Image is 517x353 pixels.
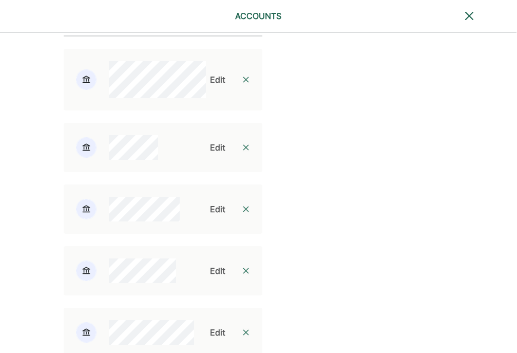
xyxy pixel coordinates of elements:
[210,326,225,339] div: Edit
[210,141,225,154] div: Edit
[210,73,225,86] div: Edit
[210,203,225,215] div: Edit
[210,265,225,277] div: Edit
[186,10,330,22] div: ACCOUNTS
